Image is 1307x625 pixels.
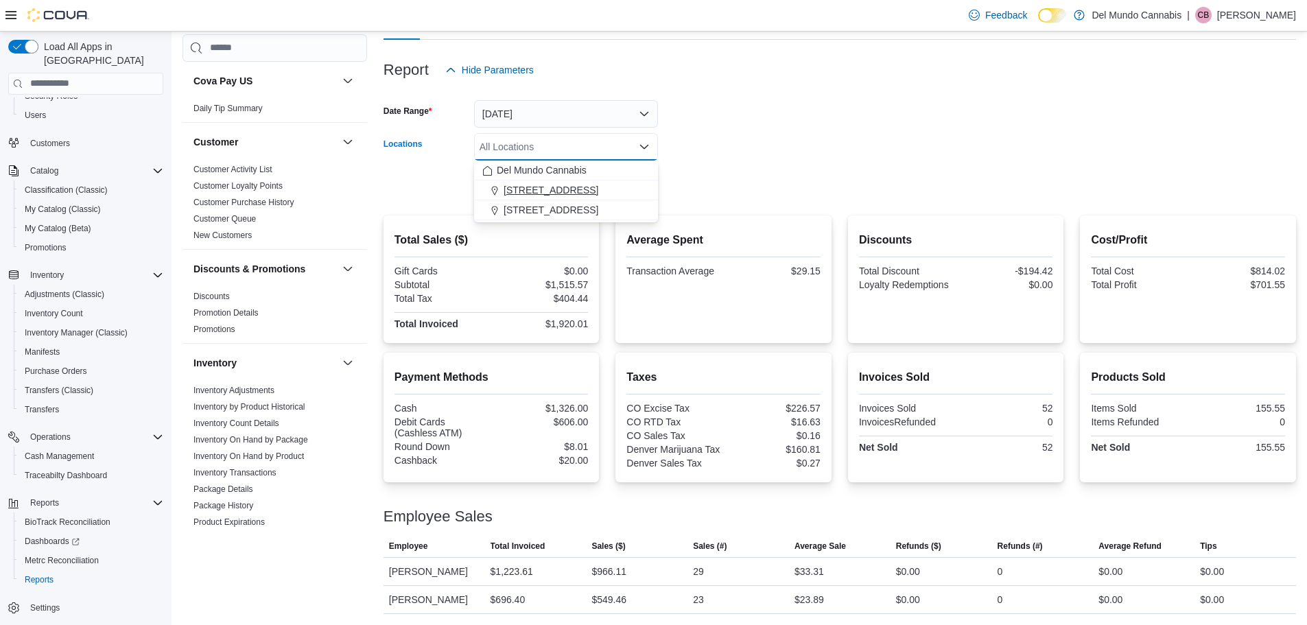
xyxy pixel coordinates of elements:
a: Customer Activity List [193,165,272,174]
a: Customer Loyalty Points [193,181,283,191]
button: Inventory Count [14,304,169,323]
h3: Employee Sales [384,508,493,525]
span: Customer Purchase History [193,197,294,208]
span: Traceabilty Dashboard [25,470,107,481]
div: Choose from the following options [474,161,658,220]
div: $1,515.57 [494,279,588,290]
button: Cash Management [14,447,169,466]
a: Inventory by Product Historical [193,402,305,412]
a: Promotion Details [193,308,259,318]
span: Inventory Transactions [193,467,276,478]
div: $16.63 [727,416,821,427]
span: Load All Apps in [GEOGRAPHIC_DATA] [38,40,163,67]
a: BioTrack Reconciliation [19,514,116,530]
a: Inventory On Hand by Product [193,451,304,461]
a: Dashboards [14,532,169,551]
a: Inventory Count Details [193,418,279,428]
label: Locations [384,139,423,150]
button: Transfers [14,400,169,419]
a: Package History [193,501,253,510]
span: Transfers (Classic) [25,385,93,396]
div: Round Down [395,441,488,452]
span: Inventory On Hand by Product [193,451,304,462]
span: New Customers [193,230,252,241]
span: Customers [30,138,70,149]
span: Feedback [985,8,1027,22]
h2: Total Sales ($) [395,232,589,248]
strong: Total Invoiced [395,318,458,329]
button: [STREET_ADDRESS] [474,200,658,220]
h3: Report [384,62,429,78]
button: Operations [3,427,169,447]
div: $0.27 [727,458,821,469]
span: Purchase Orders [19,363,163,379]
p: | [1187,7,1190,23]
button: Hide Parameters [440,56,539,84]
div: $1,223.61 [491,563,533,580]
div: Total Profit [1091,279,1185,290]
span: Refunds (#) [998,541,1043,552]
button: Reports [25,495,64,511]
div: 29 [693,563,704,580]
a: Transfers (Classic) [19,382,99,399]
div: $0.00 [1200,591,1224,608]
span: Transfers [19,401,163,418]
button: Transfers (Classic) [14,381,169,400]
h3: Discounts & Promotions [193,262,305,276]
div: 155.55 [1191,442,1285,453]
span: Promotion Details [193,307,259,318]
a: New Customers [193,231,252,240]
a: Adjustments (Classic) [19,286,110,303]
div: [PERSON_NAME] [384,586,485,613]
button: Inventory [340,355,356,371]
span: Inventory Adjustments [193,385,274,396]
div: Denver Sales Tax [626,458,720,469]
span: Tips [1200,541,1216,552]
h2: Cost/Profit [1091,232,1285,248]
span: Refunds ($) [896,541,941,552]
a: Settings [25,600,65,616]
div: $0.00 [1200,563,1224,580]
div: 0 [998,563,1003,580]
span: CB [1198,7,1210,23]
span: Product Expirations [193,517,265,528]
h2: Payment Methods [395,369,589,386]
span: Package Details [193,484,253,495]
span: Cash Management [19,448,163,464]
div: $1,326.00 [494,403,588,414]
button: Catalog [3,161,169,180]
button: Close list of options [639,141,650,152]
span: Customer Queue [193,213,256,224]
span: Inventory by Product Historical [193,401,305,412]
div: $160.81 [727,444,821,455]
button: My Catalog (Classic) [14,200,169,219]
span: Inventory [30,270,64,281]
span: Manifests [19,344,163,360]
button: [STREET_ADDRESS] [474,180,658,200]
a: Product Expirations [193,517,265,527]
a: Reports [19,571,59,588]
strong: Net Sold [859,442,898,453]
a: Promotions [19,239,72,256]
div: Cash [395,403,488,414]
button: Inventory [3,266,169,285]
button: Customers [3,133,169,153]
a: Purchase Orders [19,363,93,379]
div: InvoicesRefunded [859,416,953,427]
div: $29.15 [727,266,821,276]
a: Inventory Transactions [193,468,276,477]
div: $0.00 [896,563,920,580]
div: Cody Brumfield [1195,7,1212,23]
span: Daily Tip Summary [193,103,263,114]
span: Average Sale [794,541,846,552]
div: $0.16 [727,430,821,441]
div: $696.40 [491,591,526,608]
div: Customer [182,161,367,249]
img: Cova [27,8,89,22]
a: Transfers [19,401,64,418]
button: BioTrack Reconciliation [14,512,169,532]
button: Discounts & Promotions [193,262,337,276]
label: Date Range [384,106,432,117]
span: Package History [193,500,253,511]
span: Adjustments (Classic) [19,286,163,303]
